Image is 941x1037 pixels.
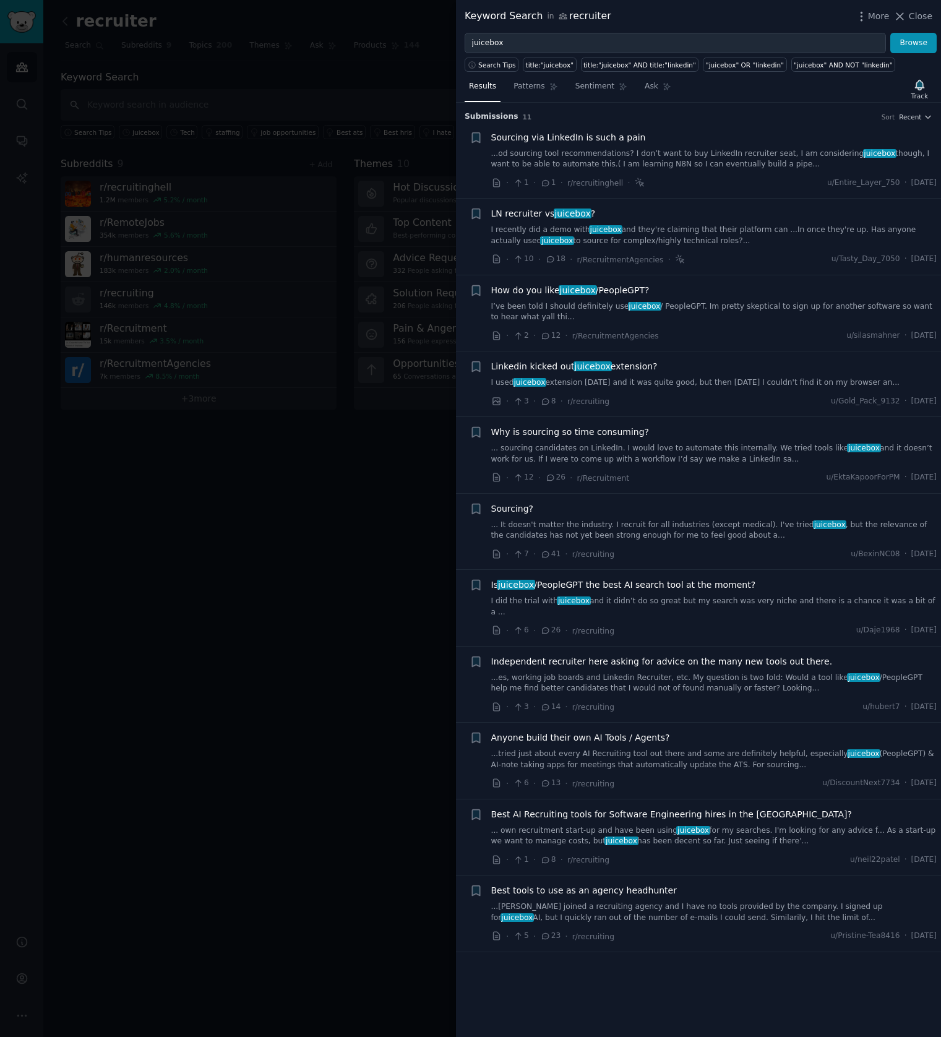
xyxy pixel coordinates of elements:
div: title:"juicebox" [526,61,574,69]
span: 23 [540,931,561,942]
span: · [904,854,907,866]
span: u/Gold_Pack_9132 [831,396,900,407]
span: 26 [540,625,561,636]
span: juicebox [513,378,547,387]
a: ... sourcing candidates on LinkedIn. I would love to automate this internally. We tried tools lik... [491,443,937,465]
span: Sentiment [575,81,614,92]
span: juicebox [847,673,881,682]
span: · [533,176,536,189]
a: "juicebox" AND NOT "linkedin" [791,58,896,72]
button: More [855,10,890,23]
span: How do you like /PeopleGPT? [491,284,650,297]
button: Recent [899,113,932,121]
span: · [565,329,567,342]
span: · [627,176,630,189]
a: ... It doesn't matter the industry. I recruit for all industries (except medical). I've triedjuic... [491,520,937,541]
span: · [533,395,536,408]
button: Search Tips [465,58,518,72]
span: · [904,178,907,189]
span: 8 [540,854,556,866]
span: · [904,330,907,342]
span: · [506,253,509,266]
a: ...es, working job boards and Linkedin Recruiter, etc. My question is two fold: Would a tool like... [491,673,937,694]
a: ...tried just about every AI Recruiting tool out there and some are definitely helpful, especiall... [491,749,937,770]
span: · [565,930,567,943]
span: [DATE] [911,472,937,483]
span: juicebox [574,361,612,371]
span: [DATE] [911,625,937,636]
a: Anyone build their own AI Tools / Agents? [491,731,670,744]
span: 10 [513,254,533,265]
span: 41 [540,549,561,560]
span: · [538,471,541,484]
span: Why is sourcing so time consuming? [491,426,649,439]
span: · [533,777,536,790]
span: · [904,702,907,713]
span: r/recruitinghell [567,179,623,187]
span: 26 [545,472,565,483]
span: · [533,548,536,561]
span: · [506,777,509,790]
span: [DATE] [911,931,937,942]
span: · [565,624,567,637]
span: More [868,10,890,23]
a: I recently did a demo withjuiceboxand they're claiming that their platform can ...In once they're... [491,225,937,246]
a: Sourcing via LinkedIn is such a pain [491,131,646,144]
span: · [506,700,509,713]
span: Close [909,10,932,23]
span: juicebox [628,302,662,311]
span: r/recruiting [567,856,609,864]
div: "juicebox" AND NOT "linkedin" [794,61,893,69]
span: 1 [513,854,528,866]
span: juicebox [501,913,535,922]
span: 18 [545,254,565,265]
div: Keyword Search recruiter [465,9,611,24]
span: · [570,253,572,266]
span: [DATE] [911,330,937,342]
span: Submission s [465,111,518,123]
span: · [506,471,509,484]
span: Linkedin kicked out extension? [491,360,658,373]
span: juicebox [604,837,638,845]
a: ... own recruitment start-up and have been usingjuiceboxfor my searches. I'm looking for any advi... [491,825,937,847]
span: juicebox [554,209,592,218]
button: Browse [890,33,937,54]
a: I’ve been told I should definitely usejuicebox/ PeopleGPT. Im pretty skeptical to sign up for ano... [491,301,937,323]
span: · [904,254,907,265]
span: · [538,253,541,266]
span: · [506,853,509,866]
span: juicebox [557,596,591,605]
a: Best AI Recruiting tools for Software Engineering hires in the [GEOGRAPHIC_DATA]? [491,808,853,821]
span: Recent [899,113,921,121]
span: · [506,548,509,561]
span: juicebox [863,149,897,158]
span: · [561,176,563,189]
a: I usedjuiceboxextension [DATE] and it was quite good, but then [DATE] I couldn't find it on my br... [491,377,937,389]
span: u/EktaKapoorForPM [826,472,900,483]
span: 11 [523,113,532,121]
span: 6 [513,778,528,789]
span: [DATE] [911,778,937,789]
span: 1 [513,178,528,189]
span: u/Tasty_Day_7050 [831,254,900,265]
span: 6 [513,625,528,636]
span: 14 [540,702,561,713]
span: u/hubert7 [862,702,900,713]
span: · [533,624,536,637]
span: Sourcing? [491,502,534,515]
a: Best tools to use as an agency headhunter [491,884,677,897]
span: r/RecruitmentAgencies [572,332,659,340]
span: · [506,930,509,943]
span: LN recruiter vs ? [491,207,596,220]
span: r/recruiting [567,397,609,406]
span: · [904,778,907,789]
span: u/DiscountNext7734 [822,778,900,789]
span: 5 [513,931,528,942]
span: · [904,472,907,483]
a: LN recruiter vsjuicebox? [491,207,596,220]
span: u/BexinNC08 [851,549,900,560]
input: Try a keyword related to your business [465,33,886,54]
span: r/Recruitment [577,474,629,483]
